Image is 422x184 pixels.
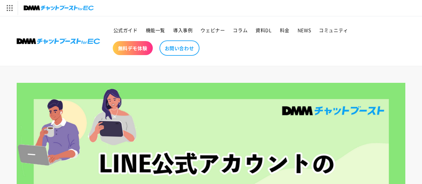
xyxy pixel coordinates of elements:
[109,23,142,37] a: 公式ガイド
[315,23,352,37] a: コミュニティ
[256,27,272,33] span: 資料DL
[165,45,194,51] span: お問い合わせ
[118,45,147,51] span: 無料デモ体験
[319,27,348,33] span: コミュニティ
[173,27,192,33] span: 導入事例
[142,23,169,37] a: 機能一覧
[298,27,311,33] span: NEWS
[159,40,199,56] a: お問い合わせ
[229,23,252,37] a: コラム
[113,27,138,33] span: 公式ガイド
[252,23,276,37] a: 資料DL
[280,27,290,33] span: 料金
[113,41,153,55] a: 無料デモ体験
[276,23,294,37] a: 料金
[294,23,315,37] a: NEWS
[146,27,165,33] span: 機能一覧
[17,38,100,44] img: 株式会社DMM Boost
[196,23,229,37] a: ウェビナー
[24,3,94,13] img: チャットブーストforEC
[200,27,225,33] span: ウェビナー
[1,1,18,15] img: サービス
[169,23,196,37] a: 導入事例
[233,27,248,33] span: コラム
